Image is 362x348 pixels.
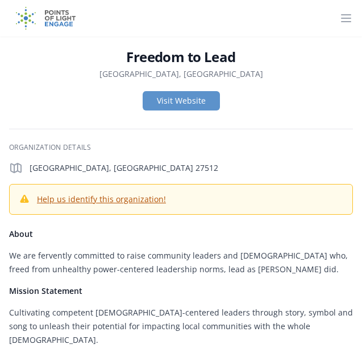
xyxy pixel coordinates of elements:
[9,306,353,347] p: Cultivating competent [DEMOGRAPHIC_DATA]-centered leaders through story, symbol and song to unlea...
[9,228,353,240] h4: About
[9,249,353,276] p: We are fervently committed to raise community leaders and [DEMOGRAPHIC_DATA] who, freed from unhe...
[9,285,353,297] h4: Mission Statement
[37,194,166,204] a: Help us identify this organization!
[9,48,353,66] h1: Freedom to Lead
[143,91,220,110] a: Visit Website
[99,68,263,80] dd: [GEOGRAPHIC_DATA], [GEOGRAPHIC_DATA]
[9,143,353,152] h3: Organization Details
[30,162,353,174] p: [GEOGRAPHIC_DATA], [GEOGRAPHIC_DATA] 27512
